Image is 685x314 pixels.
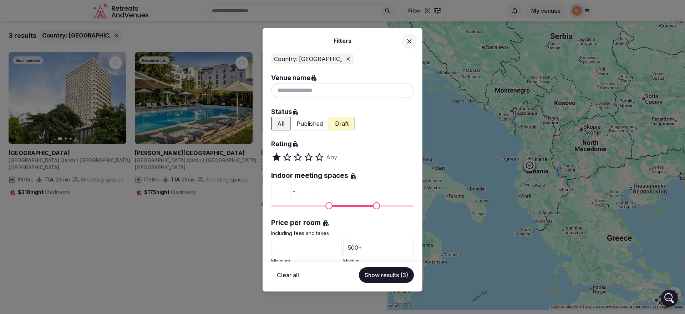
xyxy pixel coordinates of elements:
[282,152,293,163] span: Set rating to 2
[271,117,414,130] div: Filter venues by status
[271,117,290,130] button: Show all venues
[271,139,414,149] label: Rating
[271,152,282,163] span: Set rating to 1
[329,117,355,130] button: Show only draft venues
[373,202,380,209] span: Maximum
[314,152,325,163] span: Set rating to 5
[343,239,414,256] div: 500 +
[271,218,414,228] label: Price per room
[271,36,414,45] h2: Filters
[326,153,337,161] span: Any
[303,152,314,163] span: Set rating to 4
[271,107,414,117] label: Status
[271,267,305,283] button: Clear all
[325,202,333,209] span: Minimum
[359,267,414,283] button: Show results (3)
[290,117,329,130] button: Show only published venues
[661,290,678,307] div: Open Intercom Messenger
[293,187,295,196] span: -
[299,55,360,63] span: [GEOGRAPHIC_DATA]
[271,73,414,83] label: Venue name
[271,230,414,237] p: Including fees and taxes
[343,258,360,264] span: Maxium
[271,258,290,264] span: Minimum
[293,152,303,163] span: Set rating to 3
[274,55,298,63] span: Country:
[271,171,414,181] label: Indoor meeting spaces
